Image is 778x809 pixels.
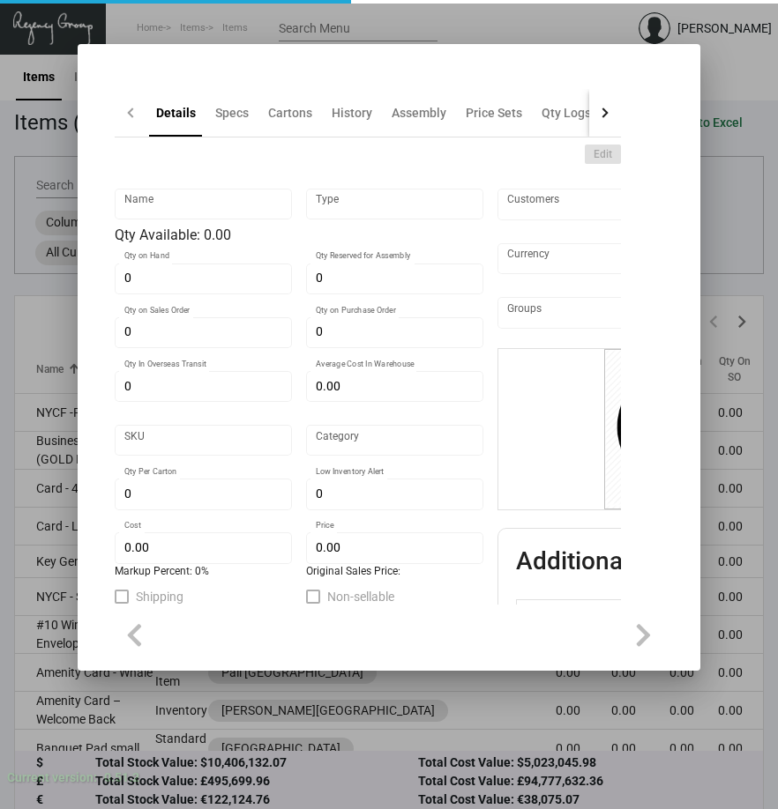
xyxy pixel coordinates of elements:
[466,104,522,122] div: Price Sets
[392,104,446,122] div: Assembly
[327,586,394,607] span: Non-sellable
[517,600,553,638] th: Active
[542,104,591,122] div: Qty Logs
[507,197,773,212] input: Add new..
[215,104,249,122] div: Specs
[552,600,684,638] th: Type
[585,145,621,164] button: Edit
[104,768,139,787] div: 0.51.2
[268,104,312,122] div: Cartons
[594,147,612,162] span: Edit
[7,768,97,787] div: Current version:
[115,225,483,246] div: Qty Available: 0.00
[516,546,687,578] h2: Additional Fees
[332,104,372,122] div: History
[156,104,196,122] div: Details
[136,586,183,607] span: Shipping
